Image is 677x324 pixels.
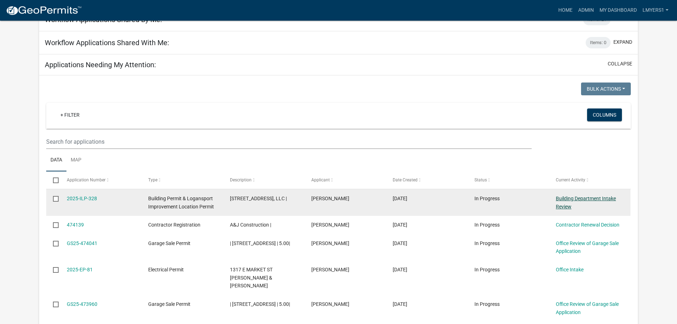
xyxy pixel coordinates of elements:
a: 474139 [67,222,84,228]
span: annette [311,240,349,246]
span: Shaun Kreighbaum [311,196,349,201]
datatable-header-cell: Application Number [60,171,141,188]
span: Description [230,177,252,182]
datatable-header-cell: Description [223,171,304,188]
a: GS25-473960 [67,301,97,307]
a: Map [66,149,86,172]
span: 09/04/2025 [393,301,407,307]
span: Electrical Permit [148,267,184,272]
span: 81 INDUSTRIAL BLVD | BHJ USA, LLC | [230,196,287,201]
span: 09/05/2025 [393,240,407,246]
h5: Workflow Applications Shared With Me: [45,38,169,47]
span: 09/05/2025 [393,267,407,272]
datatable-header-cell: Status [468,171,549,188]
span: 1317 E MARKET ST Nies, Walter T & Margaret E [230,267,273,289]
a: Data [46,149,66,172]
input: Search for applications [46,134,531,149]
div: Items: 0 [586,37,611,48]
a: Building Department Intake Review [556,196,616,209]
span: Status [474,177,487,182]
span: | 301 Burlington Ave | 5.00| [230,240,290,246]
span: In Progress [474,222,500,228]
span: Application Number [67,177,106,182]
span: Jeffrey Fissel [311,267,349,272]
button: Bulk Actions [581,83,631,95]
span: Building Permit & Logansport Improvement Location Permit [148,196,214,209]
span: Applicant [311,177,330,182]
span: Garage Sale Permit [148,240,190,246]
span: 09/05/2025 [393,222,407,228]
span: In Progress [474,196,500,201]
span: Abelardo Tomas [311,222,349,228]
a: Contractor Renewal Decision [556,222,619,228]
span: In Progress [474,301,500,307]
span: Contractor Registration [148,222,200,228]
span: 09/05/2025 [393,196,407,201]
button: Columns [587,108,622,121]
span: Garage Sale Permit [148,301,190,307]
datatable-header-cell: Select [46,171,60,188]
a: Home [555,4,575,17]
span: Current Activity [556,177,585,182]
a: lmyers1 [640,4,671,17]
span: In Progress [474,267,500,272]
span: Liliana Rodriguez [311,301,349,307]
datatable-header-cell: Current Activity [549,171,630,188]
span: A&J Construction | [230,222,271,228]
datatable-header-cell: Type [141,171,223,188]
a: Admin [575,4,597,17]
a: My Dashboard [597,4,640,17]
a: 2025-ILP-328 [67,196,97,201]
a: Office Review of Garage Sale Application [556,301,619,315]
datatable-header-cell: Applicant [305,171,386,188]
a: 2025-EP-81 [67,267,93,272]
button: expand [613,38,632,46]
span: In Progress [474,240,500,246]
a: Office Intake [556,267,584,272]
a: Office Review of Garage Sale Application [556,240,619,254]
datatable-header-cell: Date Created [386,171,467,188]
button: collapse [608,60,632,68]
h5: Applications Needing My Attention: [45,60,156,69]
span: | 65 8th st, Logansport, IN 46947 | 5.00| [230,301,290,307]
span: Type [148,177,157,182]
a: + Filter [55,108,85,121]
a: GS25-474041 [67,240,97,246]
button: expand [613,15,632,23]
span: Date Created [393,177,418,182]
